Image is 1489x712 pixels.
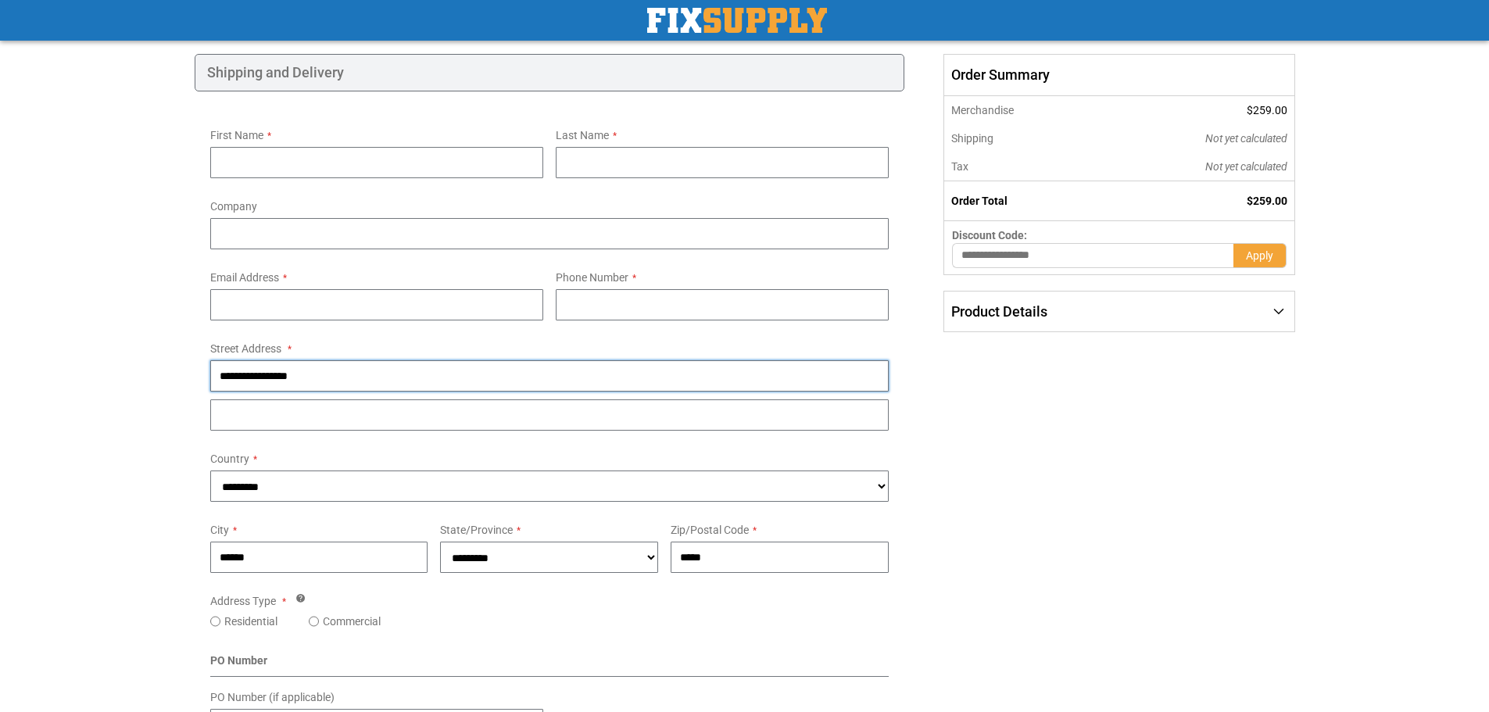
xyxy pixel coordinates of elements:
[210,129,263,141] span: First Name
[944,96,1100,124] th: Merchandise
[1205,132,1287,145] span: Not yet calculated
[952,229,1027,242] span: Discount Code:
[210,653,889,677] div: PO Number
[210,342,281,355] span: Street Address
[1205,160,1287,173] span: Not yet calculated
[1246,249,1273,262] span: Apply
[210,453,249,465] span: Country
[323,614,381,629] label: Commercial
[647,8,827,33] img: Fix Industrial Supply
[210,524,229,536] span: City
[951,303,1047,320] span: Product Details
[1233,243,1287,268] button: Apply
[210,595,276,607] span: Address Type
[210,200,257,213] span: Company
[224,614,277,629] label: Residential
[951,132,993,145] span: Shipping
[671,524,749,536] span: Zip/Postal Code
[944,152,1100,181] th: Tax
[210,691,335,703] span: PO Number (if applicable)
[951,195,1008,207] strong: Order Total
[1247,195,1287,207] span: $259.00
[556,129,609,141] span: Last Name
[440,524,513,536] span: State/Province
[195,54,905,91] div: Shipping and Delivery
[943,54,1294,96] span: Order Summary
[1247,104,1287,116] span: $259.00
[556,271,628,284] span: Phone Number
[210,271,279,284] span: Email Address
[647,8,827,33] a: store logo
